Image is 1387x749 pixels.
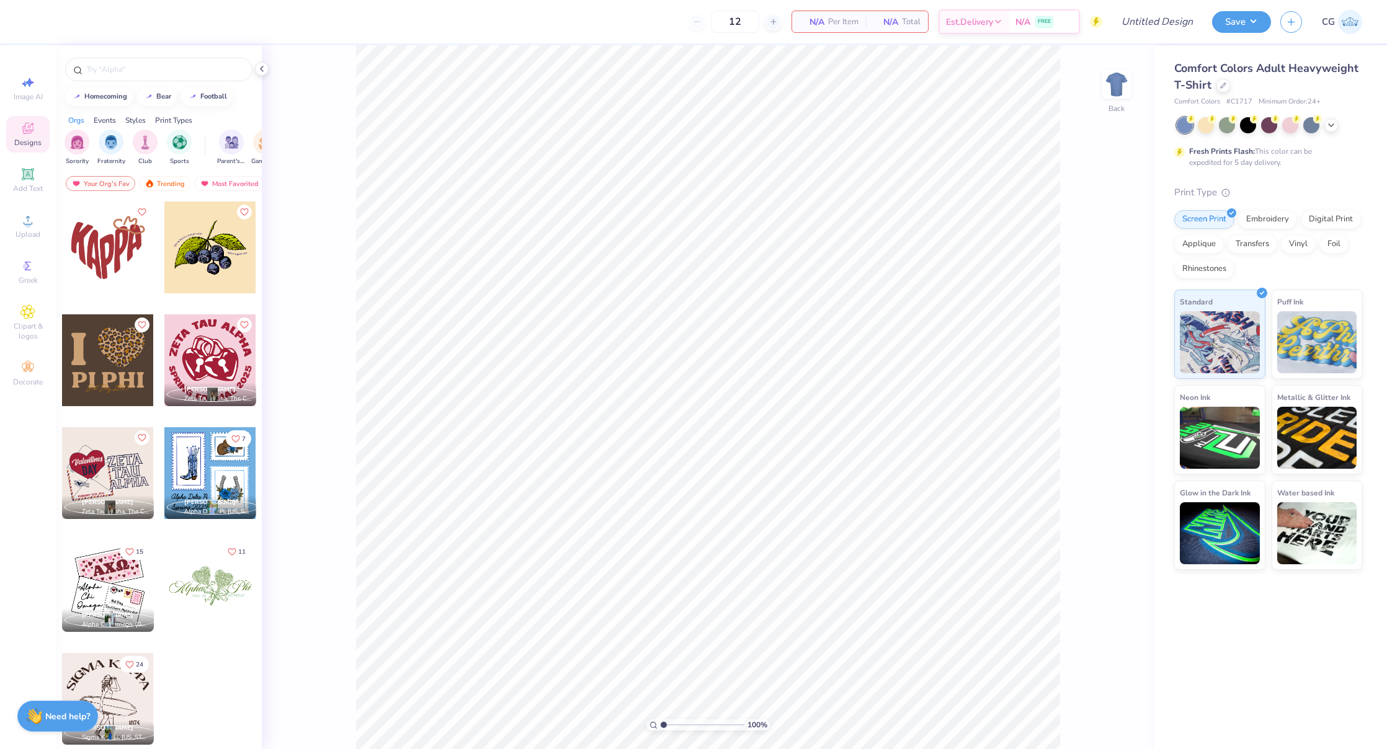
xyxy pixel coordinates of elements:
img: Back [1104,72,1129,97]
button: Like [135,430,149,445]
button: Like [135,317,149,332]
span: Sports [170,157,189,166]
img: most_fav.gif [200,179,210,188]
img: Parent's Weekend Image [225,135,239,149]
button: Save [1212,11,1271,33]
button: filter button [133,130,158,166]
span: Sigma Kappa, [US_STATE][GEOGRAPHIC_DATA] [82,733,149,742]
img: Sorority Image [70,135,84,149]
span: Glow in the Dark Ink [1180,486,1251,499]
span: Club [138,157,152,166]
span: [PERSON_NAME] [82,724,133,732]
span: Zeta Tau Alpha, The College of [US_STATE] [82,507,149,516]
span: N/A [800,16,824,29]
div: filter for Sports [167,130,192,166]
span: Standard [1180,295,1213,308]
img: Club Image [138,135,152,149]
div: filter for Fraternity [97,130,125,166]
span: Puff Ink [1277,295,1303,308]
button: filter button [97,130,125,166]
button: Like [120,543,149,560]
span: Comfort Colors [1174,97,1220,107]
span: N/A [873,16,898,29]
div: football [200,93,227,100]
span: [PERSON_NAME] [82,498,133,507]
strong: Need help? [45,711,90,722]
span: 24 [136,662,143,668]
button: Like [120,656,149,673]
span: Neon Ink [1180,391,1210,404]
button: filter button [251,130,280,166]
img: trending.gif [145,179,154,188]
div: Most Favorited [194,176,264,191]
div: Transfers [1228,235,1277,254]
div: Rhinestones [1174,260,1234,278]
span: Upload [16,229,40,239]
span: [PERSON_NAME] [82,611,133,619]
div: This color can be expedited for 5 day delivery. [1189,146,1342,168]
div: Print Types [155,115,192,126]
img: trend_line.gif [144,93,154,100]
img: Water based Ink [1277,502,1357,564]
div: filter for Game Day [251,130,280,166]
span: # C1717 [1226,97,1252,107]
span: CG [1322,15,1335,29]
img: Charley Goldstein [1338,10,1362,34]
button: Like [226,430,251,447]
img: Game Day Image [259,135,273,149]
span: Est. Delivery [946,16,993,29]
span: Total [902,16,921,29]
img: Glow in the Dark Ink [1180,502,1260,564]
strong: Fresh Prints Flash: [1189,146,1255,156]
span: Zeta Tau Alpha, The College of [US_STATE] [184,394,251,404]
div: Foil [1319,235,1349,254]
span: 7 [242,436,246,442]
div: Styles [125,115,146,126]
span: [PERSON_NAME] [184,385,236,394]
span: Parent's Weekend [217,157,246,166]
input: Try "Alpha" [86,63,244,76]
img: most_fav.gif [71,179,81,188]
div: Trending [139,176,190,191]
button: Like [135,205,149,219]
button: Like [237,317,252,332]
div: Orgs [68,115,84,126]
input: Untitled Design [1112,9,1203,34]
div: filter for Parent's Weekend [217,130,246,166]
div: bear [156,93,171,100]
span: Alpha Chi Omega, [GEOGRAPHIC_DATA][US_STATE] [82,620,149,629]
div: Vinyl [1281,235,1316,254]
button: filter button [217,130,246,166]
div: Print Type [1174,185,1362,200]
span: 15 [136,549,143,555]
img: trend_line.gif [188,93,198,100]
span: Greek [19,275,38,285]
span: Add Text [13,184,43,193]
div: Screen Print [1174,210,1234,229]
button: Like [237,205,252,219]
img: trend_line.gif [72,93,82,100]
span: Alpha Delta Pi, [US_STATE][GEOGRAPHIC_DATA] [184,507,251,516]
img: Neon Ink [1180,407,1260,469]
div: Events [94,115,116,126]
div: homecoming [84,93,127,100]
span: Minimum Order: 24 + [1259,97,1321,107]
button: football [181,87,233,106]
button: filter button [167,130,192,166]
span: Game Day [251,157,280,166]
button: homecoming [65,87,133,106]
span: Image AI [14,92,43,102]
img: Puff Ink [1277,311,1357,373]
span: Clipart & logos [6,321,50,341]
span: Fraternity [97,157,125,166]
div: Your Org's Fav [66,176,135,191]
div: Digital Print [1301,210,1361,229]
span: Sorority [66,157,89,166]
a: CG [1322,10,1362,34]
img: Metallic & Glitter Ink [1277,407,1357,469]
span: N/A [1015,16,1030,29]
button: filter button [65,130,89,166]
span: 11 [238,549,246,555]
img: Fraternity Image [104,135,118,149]
img: Sports Image [172,135,187,149]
